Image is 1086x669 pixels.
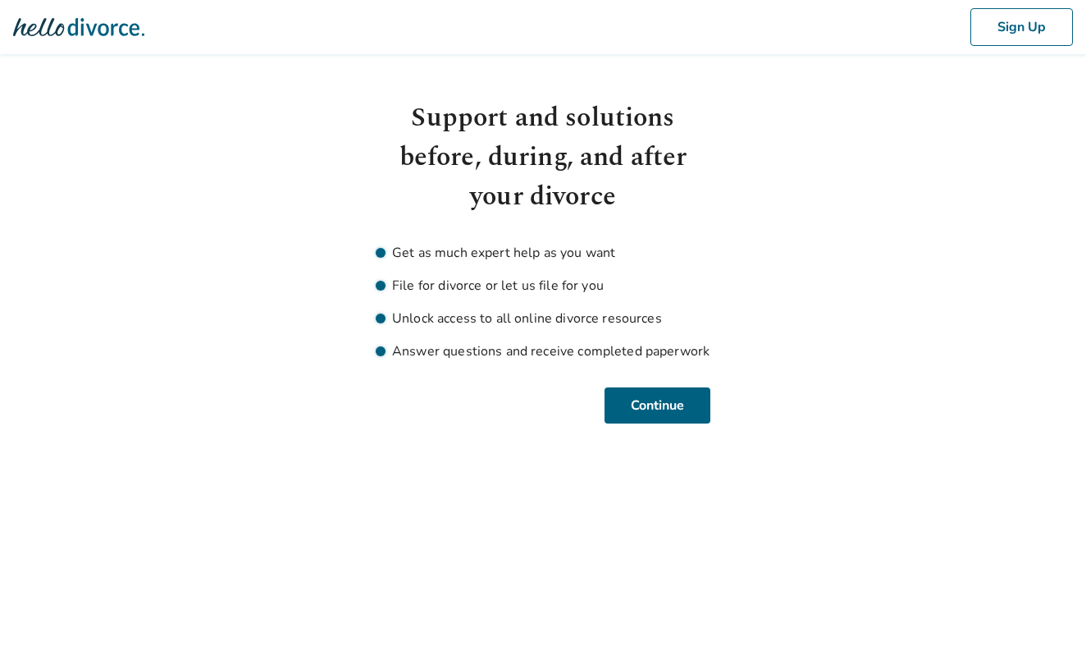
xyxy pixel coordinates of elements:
li: Answer questions and receive completed paperwork [376,341,710,361]
button: Continue [605,387,710,424]
li: Unlock access to all online divorce resources [376,309,710,328]
li: Get as much expert help as you want [376,243,710,263]
img: Hello Divorce Logo [13,11,144,44]
button: Sign Up [970,8,1073,46]
h1: Support and solutions before, during, and after your divorce [376,99,710,217]
li: File for divorce or let us file for you [376,276,710,296]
